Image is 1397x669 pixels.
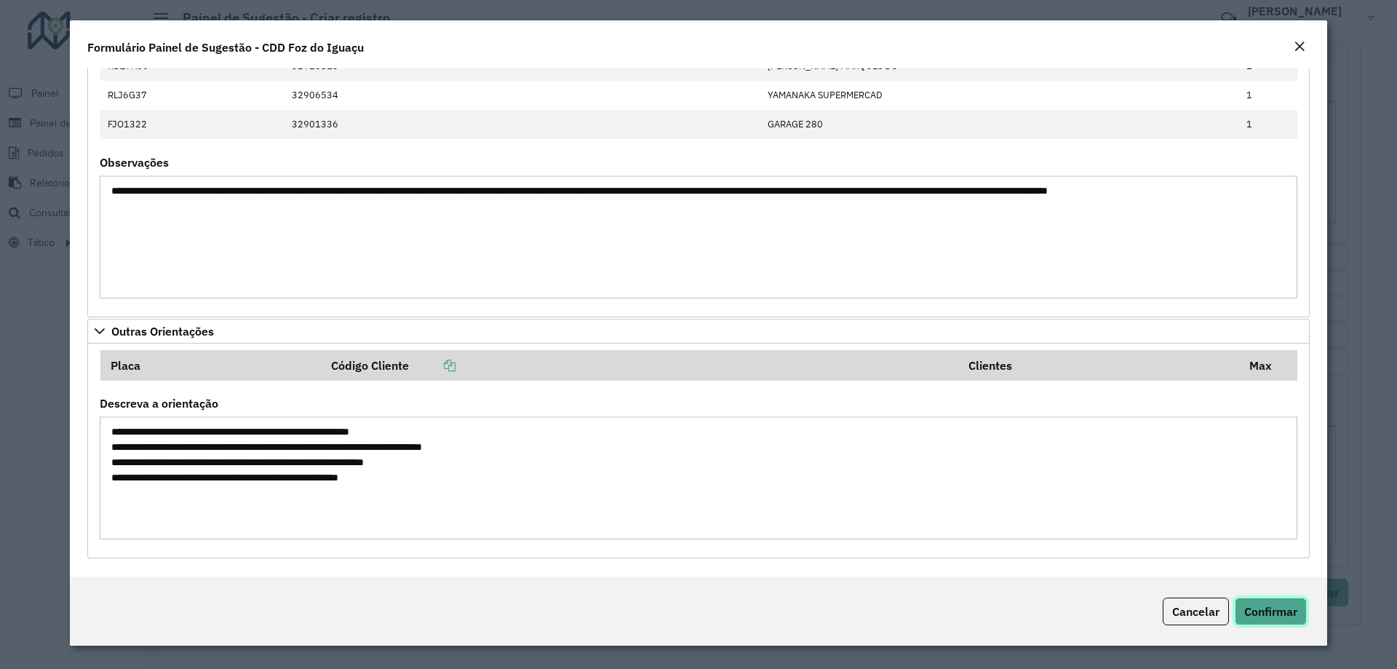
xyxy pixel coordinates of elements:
[1289,38,1310,57] button: Close
[87,39,364,56] h4: Formulário Painel de Sugestão - CDD Foz do Iguaçu
[100,110,284,139] td: FJO1322
[100,350,322,381] th: Placa
[1244,604,1297,619] span: Confirmar
[322,350,959,381] th: Código Cliente
[760,81,1238,110] td: YAMANAKA SUPERMERCAD
[1239,350,1297,381] th: Max
[409,358,455,373] a: Copiar
[760,110,1238,139] td: GARAGE 280
[100,395,218,412] label: Descreva a orientação
[111,325,214,337] span: Outras Orientações
[87,344,1310,559] div: Outras Orientações
[1239,81,1297,110] td: 1
[1172,604,1219,619] span: Cancelar
[1235,598,1307,625] button: Confirmar
[100,81,284,110] td: RLJ6G37
[958,350,1239,381] th: Clientes
[87,319,1310,344] a: Outras Orientações
[1239,110,1297,139] td: 1
[284,81,760,110] td: 32906534
[1294,41,1305,52] em: Fechar
[1163,598,1229,625] button: Cancelar
[87,15,1310,317] div: Mapas Sugeridos: Placa-Cliente
[100,154,169,171] label: Observações
[284,110,760,139] td: 32901336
